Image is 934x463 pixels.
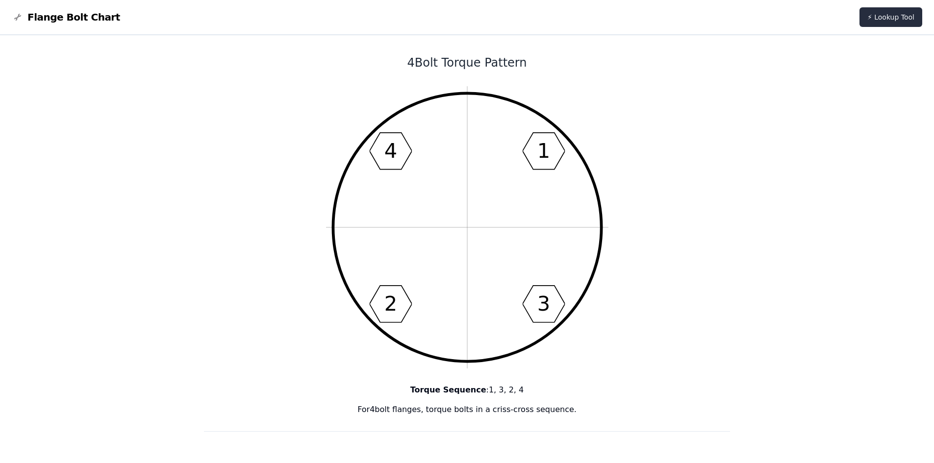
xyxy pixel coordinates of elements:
[537,139,550,163] text: 1
[384,139,397,163] text: 4
[384,292,397,316] text: 2
[537,292,550,316] text: 3
[12,10,120,24] a: Flange Bolt Chart LogoFlange Bolt Chart
[204,384,731,396] p: : 1, 3, 2, 4
[27,10,120,24] span: Flange Bolt Chart
[204,404,731,415] p: For 4 bolt flanges, torque bolts in a criss-cross sequence.
[410,385,486,394] b: Torque Sequence
[204,55,731,71] h1: 4 Bolt Torque Pattern
[12,11,24,23] img: Flange Bolt Chart Logo
[859,7,922,27] a: ⚡ Lookup Tool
